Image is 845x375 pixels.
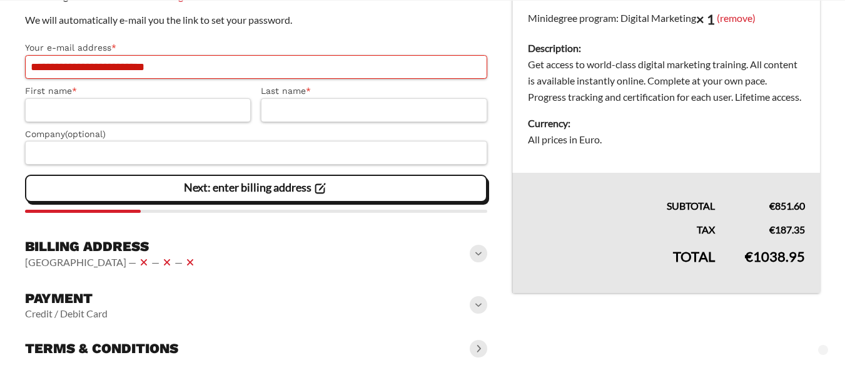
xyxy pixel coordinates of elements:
[696,11,715,28] strong: × 1
[25,255,198,270] vaadin-horizontal-layout: [GEOGRAPHIC_DATA] — — —
[25,290,108,307] h3: Payment
[717,11,756,23] a: (remove)
[528,115,805,131] dt: Currency:
[769,200,805,212] bdi: 851.60
[25,41,487,55] label: Your e-mail address
[512,214,730,238] th: Tax
[528,40,805,56] dt: Description:
[25,340,178,357] h3: Terms & conditions
[745,248,753,265] span: €
[769,200,775,212] span: €
[769,223,775,235] span: €
[25,12,487,28] p: We will automatically e-mail you the link to set your password.
[769,223,805,235] bdi: 187.35
[745,248,805,265] bdi: 1038.95
[65,129,106,139] span: (optional)
[818,345,828,355] a: Scroll to top
[261,84,487,98] label: Last name
[25,175,487,202] vaadin-button: Next: enter billing address
[528,131,805,148] dd: All prices in Euro.
[25,127,487,141] label: Company
[528,56,805,105] dd: Get access to world-class digital marketing training. All content is available instantly online. ...
[512,173,730,214] th: Subtotal
[512,238,730,293] th: Total
[25,307,108,320] vaadin-horizontal-layout: Credit / Debit Card
[25,238,198,255] h3: Billing address
[25,84,251,98] label: First name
